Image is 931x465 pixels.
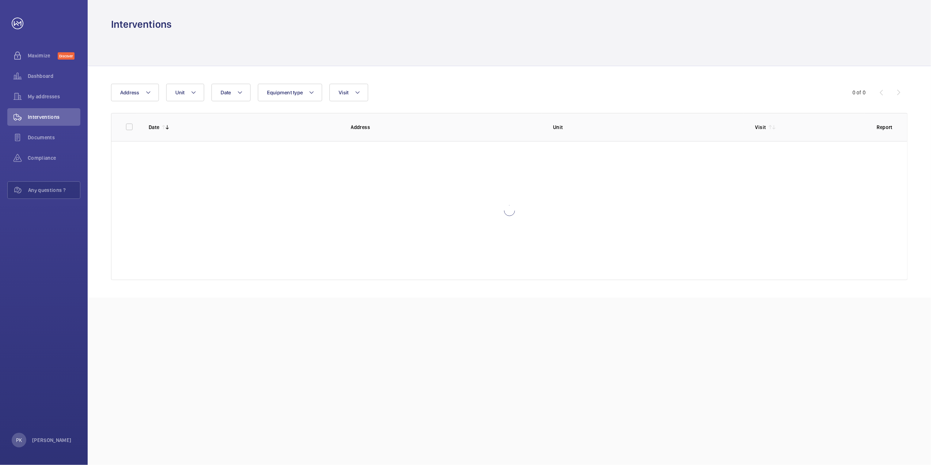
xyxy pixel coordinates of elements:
[16,436,22,444] p: PK
[120,90,140,95] span: Address
[339,90,348,95] span: Visit
[58,52,75,60] span: Discover
[111,18,172,31] h1: Interventions
[755,124,766,131] p: Visit
[553,124,744,131] p: Unit
[28,52,58,59] span: Maximize
[221,90,231,95] span: Date
[166,84,204,101] button: Unit
[28,186,80,194] span: Any questions ?
[28,93,80,100] span: My addresses
[149,124,159,131] p: Date
[211,84,251,101] button: Date
[258,84,323,101] button: Equipment type
[28,134,80,141] span: Documents
[351,124,542,131] p: Address
[28,154,80,162] span: Compliance
[267,90,303,95] span: Equipment type
[175,90,185,95] span: Unit
[329,84,368,101] button: Visit
[111,84,159,101] button: Address
[852,89,866,96] div: 0 of 0
[28,72,80,80] span: Dashboard
[877,124,893,131] p: Report
[32,436,72,444] p: [PERSON_NAME]
[28,113,80,121] span: Interventions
